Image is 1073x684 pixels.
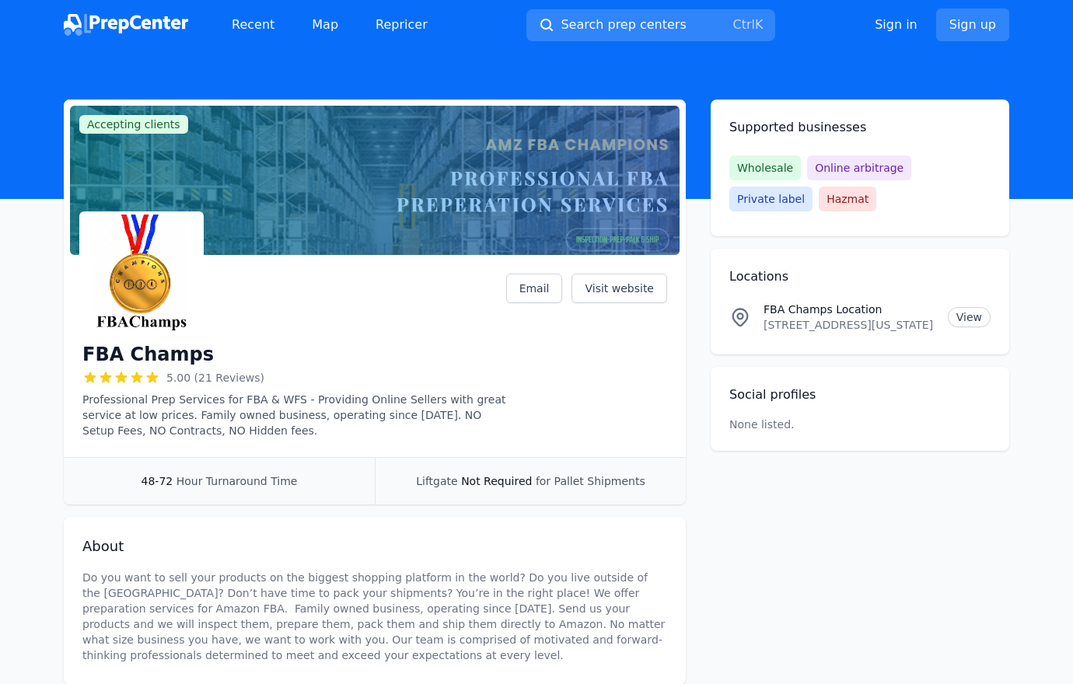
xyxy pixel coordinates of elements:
span: Search prep centers [561,16,686,34]
h2: Supported businesses [729,118,991,137]
button: Search prep centersCtrlK [526,9,775,41]
kbd: Ctrl [732,17,754,32]
h2: About [82,536,667,557]
p: Professional Prep Services for FBA & WFS - Providing Online Sellers with great service at low pri... [82,392,506,438]
a: Repricer [363,9,440,40]
span: for Pallet Shipments [536,475,645,487]
p: FBA Champs Location [764,302,935,317]
h1: FBA Champs [82,342,214,367]
p: None listed. [729,417,795,432]
a: Sign up [936,9,1009,41]
a: Sign in [875,16,917,34]
span: 5.00 (21 Reviews) [166,370,264,386]
span: Wholesale [729,155,801,180]
h2: Locations [729,267,991,286]
span: Online arbitrage [807,155,911,180]
a: Map [299,9,351,40]
span: Not Required [461,475,532,487]
img: FBA Champs [82,215,201,333]
span: Liftgate [416,475,457,487]
a: Email [506,274,563,303]
a: Visit website [571,274,667,303]
kbd: K [755,17,764,32]
span: 48-72 [142,475,173,487]
a: View [948,307,991,327]
img: PrepCenter [64,14,188,36]
a: Recent [219,9,287,40]
span: Hazmat [819,187,876,211]
h2: Social profiles [729,386,991,404]
p: Do you want to sell your products on the biggest shopping platform in the world? Do you live outs... [82,570,667,663]
span: Accepting clients [79,115,188,134]
p: [STREET_ADDRESS][US_STATE] [764,317,935,333]
span: Private label [729,187,813,211]
span: Hour Turnaround Time [177,475,298,487]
